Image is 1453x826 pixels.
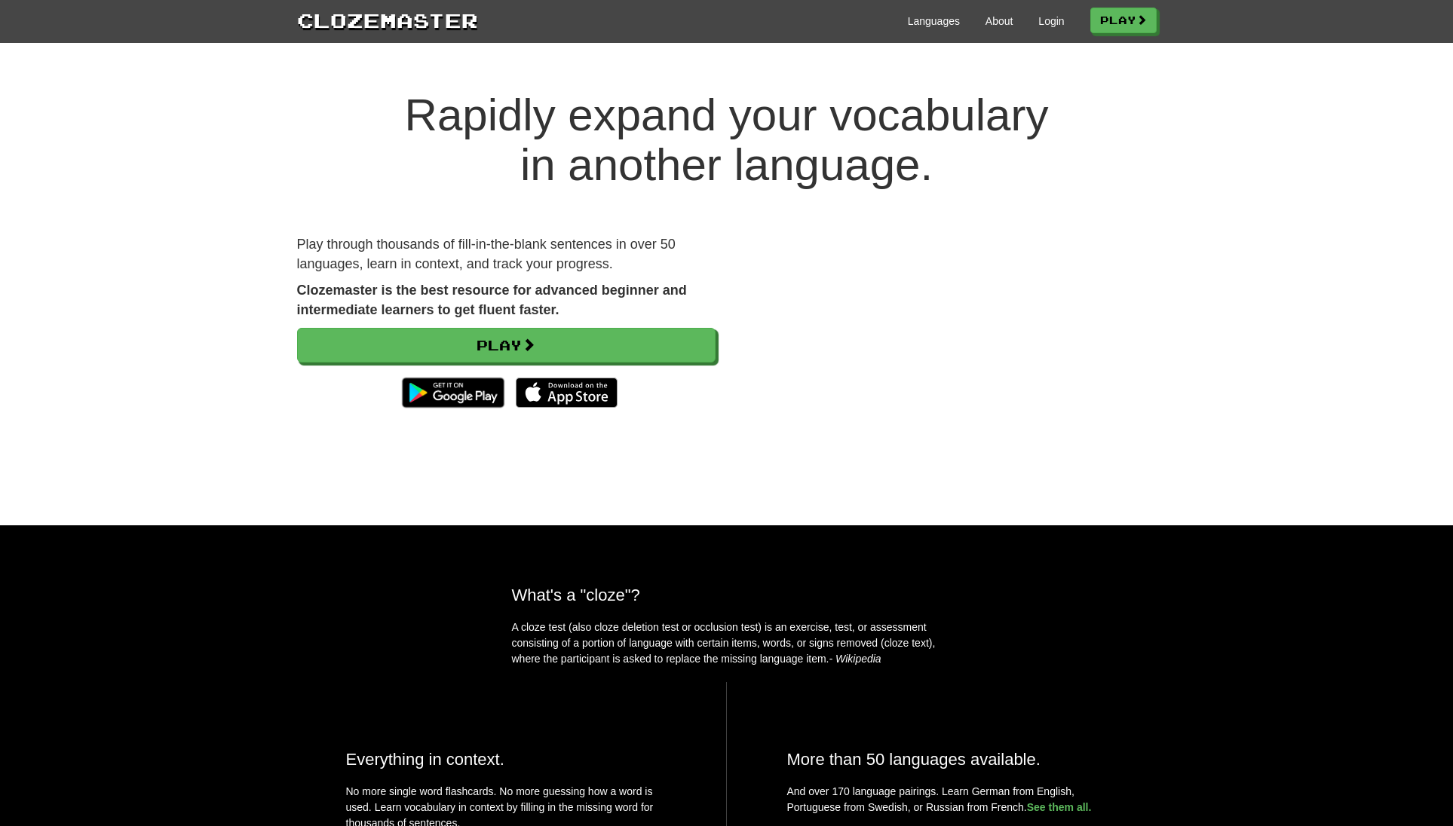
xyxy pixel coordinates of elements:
a: About [986,14,1013,29]
h2: What's a "cloze"? [512,586,942,604]
a: Languages [908,14,960,29]
p: A cloze test (also cloze deletion test or occlusion test) is an exercise, test, or assessment con... [512,619,942,667]
a: Play [1090,8,1157,33]
img: Download_on_the_App_Store_Badge_US-UK_135x40-25178aeef6eb6b83b96f5f2d004eda3bffbb37122de64afbaef7... [516,378,618,408]
p: Play through thousands of fill-in-the-blank sentences in over 50 languages, learn in context, and... [297,235,716,274]
h2: More than 50 languages available. [787,750,1108,769]
a: Play [297,328,716,363]
a: See them all. [1027,801,1092,813]
a: Clozemaster [297,6,478,34]
a: Login [1038,14,1064,29]
img: Get it on Google Play [394,370,511,415]
em: - Wikipedia [829,653,881,665]
p: And over 170 language pairings. Learn German from English, Portuguese from Swedish, or Russian fr... [787,784,1108,815]
strong: Clozemaster is the best resource for advanced beginner and intermediate learners to get fluent fa... [297,283,687,317]
h2: Everything in context. [346,750,666,769]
